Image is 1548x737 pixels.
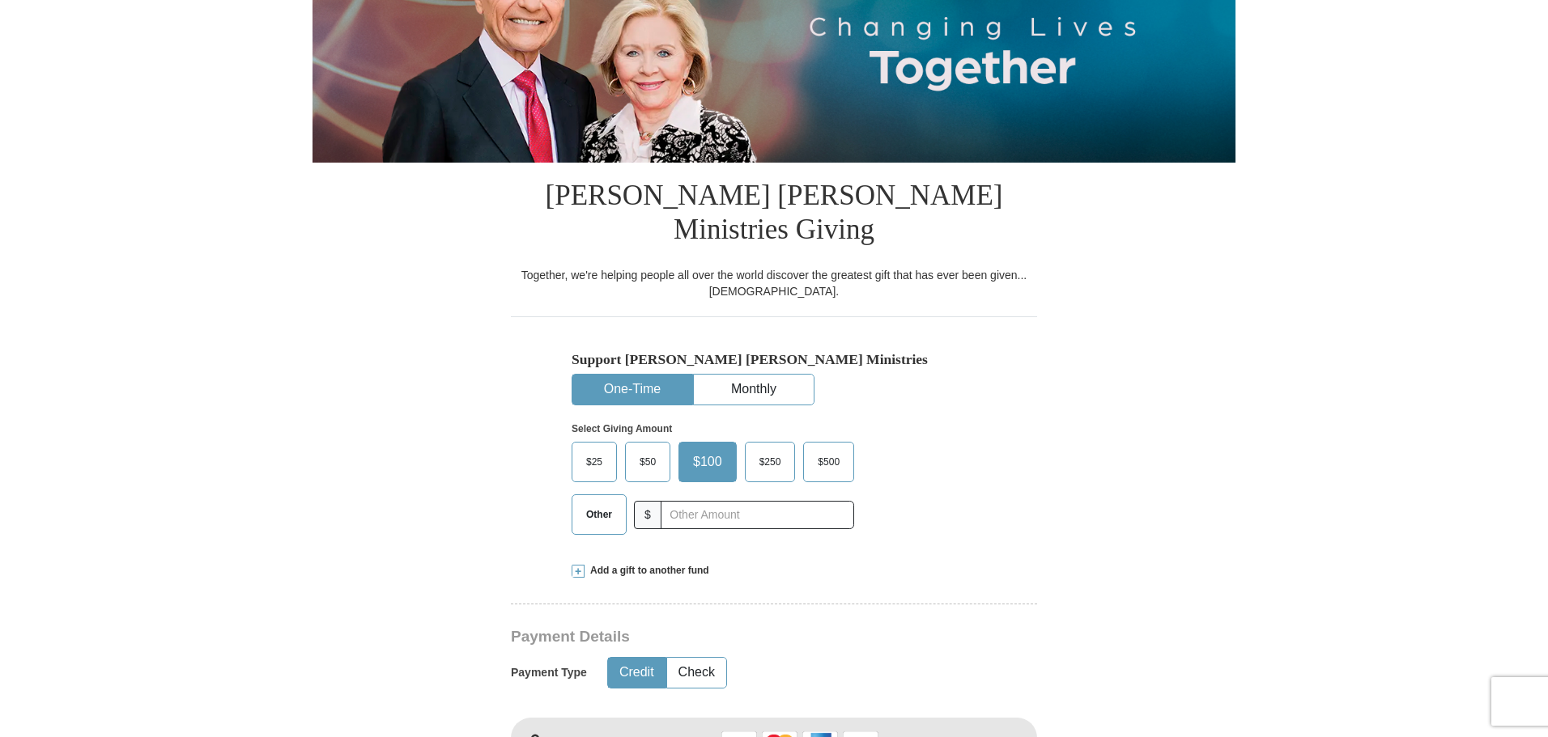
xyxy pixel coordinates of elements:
[661,501,854,529] input: Other Amount
[694,375,814,405] button: Monthly
[578,450,610,474] span: $25
[572,375,692,405] button: One-Time
[585,564,709,578] span: Add a gift to another fund
[608,658,666,688] button: Credit
[511,628,924,646] h3: Payment Details
[511,163,1037,267] h1: [PERSON_NAME] [PERSON_NAME] Ministries Giving
[634,501,661,529] span: $
[572,351,976,368] h5: Support [PERSON_NAME] [PERSON_NAME] Ministries
[810,450,848,474] span: $500
[572,423,672,434] strong: Select Giving Amount
[632,450,664,474] span: $50
[578,502,620,527] span: Other
[751,450,789,474] span: $250
[511,666,587,680] h5: Payment Type
[685,450,730,474] span: $100
[511,267,1037,299] div: Together, we're helping people all over the world discover the greatest gift that has ever been g...
[667,658,726,688] button: Check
